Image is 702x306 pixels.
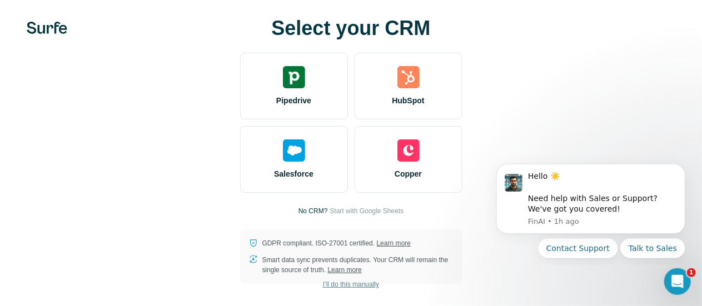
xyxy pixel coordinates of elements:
img: copper's logo [397,139,420,162]
p: No CRM? [298,206,328,216]
img: salesforce's logo [283,139,305,162]
span: HubSpot [392,95,424,106]
span: I’ll do this manually [323,279,379,289]
iframe: Intercom notifications message [480,155,702,265]
span: Salesforce [274,168,313,179]
span: Copper [395,168,422,179]
span: Pipedrive [276,95,311,106]
p: Smart data sync prevents duplicates. Your CRM will remain the single source of truth. [262,255,454,275]
img: Surfe's logo [27,22,67,34]
a: Learn more [328,266,362,274]
a: Learn more [377,239,411,247]
img: pipedrive's logo [283,66,305,88]
img: hubspot's logo [397,66,420,88]
button: Start with Google Sheets [330,206,404,216]
p: GDPR compliant. ISO-27001 certified. [262,238,411,248]
button: I’ll do this manually [315,276,387,293]
iframe: Intercom live chat [664,268,691,295]
span: 1 [687,268,696,277]
h1: Select your CRM [240,17,462,39]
